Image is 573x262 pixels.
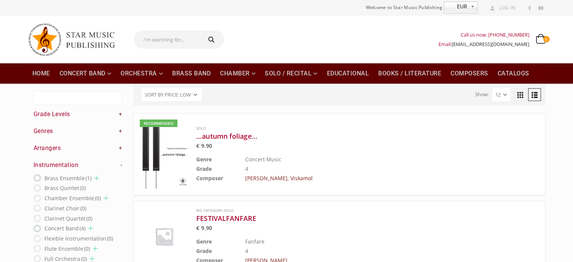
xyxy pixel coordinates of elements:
a: + [119,144,122,152]
td: 4 [245,164,501,173]
a: Orchestra [116,63,167,84]
h4: Genres [34,127,122,135]
a: + [119,127,122,135]
label: Brass Ensemble [44,173,92,183]
a: Facebook [525,3,535,13]
a: Сhild list opener [104,196,108,201]
span: Welcome to Star Music Publishing [366,2,443,13]
b: Grade [196,247,212,254]
a: Youtube [536,3,545,13]
div: Email: [439,40,529,49]
label: Chamber Ensemble [44,193,101,203]
div: Recommended [140,120,177,127]
label: Clarinet Choir [44,204,86,213]
span: € [196,142,199,149]
span: EUR [444,2,468,11]
img: Star Music Publishing [28,20,122,60]
a: Books / Literature [374,63,446,84]
span: € [196,224,199,231]
a: FESTIVALFANFARE [196,214,501,223]
a: Home [28,63,55,84]
td: Fanfare [245,237,501,246]
h4: Arrangers [34,144,122,152]
input: I'm searching for... [134,31,200,49]
h4: Grade Levels [34,110,122,118]
a: Solo / Recital [260,63,322,84]
button: Search [200,31,225,49]
a: Сhild list opener [88,226,93,231]
span: (0) [95,195,101,202]
a: Solo [196,126,206,131]
label: Flute Ensemble [44,244,90,253]
a: Сhild list opener [94,176,99,181]
a: Log In [487,3,515,13]
td: 4 [245,246,501,256]
bdi: 9.90 [196,224,212,231]
img: Placeholder [140,212,189,261]
span: (1) [86,175,92,182]
bdi: 9.90 [196,142,212,149]
label: Clarinet Quartet [44,214,92,223]
td: Concert Music [245,155,501,164]
a: Grid View [514,88,527,101]
label: Concert Band [44,224,86,233]
span: (0) [86,215,92,222]
a: Concert Band [55,63,116,84]
span: , [196,207,501,214]
a: Brass Band [168,63,215,84]
a: Сhild list opener [90,256,95,261]
a: Recommended [140,120,189,189]
a: …autumn foliage… [196,132,501,141]
a: Composers [446,63,493,84]
a: [EMAIL_ADDRESS][DOMAIN_NAME] [452,41,529,47]
label: Flexible Instrumentation [44,234,113,243]
label: Show: [475,90,489,99]
span: (0) [84,245,90,252]
b: Genre [196,156,212,163]
a: [PERSON_NAME], Viskamol [245,175,313,182]
a: Solo [224,208,234,213]
b: Composer [196,175,223,182]
a: Educational [322,63,374,84]
b: Grade [196,165,212,172]
a: Catalogs [493,63,534,84]
a: + [119,110,122,118]
select: Shop order [142,88,202,101]
span: (0) [80,205,86,212]
b: Genre [196,238,212,245]
a: No Category [196,208,223,213]
span: (0) [107,235,113,242]
a: Chamber [215,63,260,84]
span: 0 [543,36,549,42]
a: - [121,161,122,169]
a: Сhild list opener [93,246,98,251]
div: Call us now: [PHONE_NUMBER] [439,30,529,40]
label: Brass Quintet [44,183,86,193]
a: List View [528,88,541,101]
span: (4) [79,225,86,232]
span: (0) [80,184,86,192]
h4: Instrumentation [34,161,122,169]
